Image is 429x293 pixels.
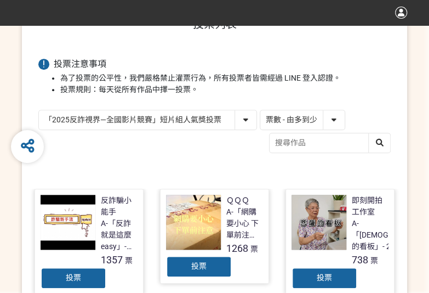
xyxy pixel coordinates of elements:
span: 1357 [101,254,123,266]
span: 投票注意事項 [54,59,106,69]
span: 1268 [226,243,248,254]
div: ＱＱＱ [226,195,249,206]
li: 投票規則：每天從所有作品中擇一投票。 [60,84,391,95]
a: ＱＱＱA-「網購要小心 下單前注意」- 2025新竹市反詐視界影片徵件1268票投票 [160,189,269,284]
div: 反詐騙小能手 [101,195,138,218]
div: A-「網購要小心 下單前注意」- 2025新竹市反詐視界影片徵件 [226,206,263,241]
span: 投票 [317,273,332,282]
span: 票 [250,245,258,253]
span: 投票 [66,273,81,282]
div: 即刻開拍工作室 [352,195,388,218]
span: 投票 [191,262,207,271]
input: 搜尋作品 [270,133,390,153]
span: 738 [352,254,368,266]
span: 票 [370,256,378,265]
li: 為了投票的公平性，我們嚴格禁止灌票行為，所有投票者皆需經過 LINE 登入認證。 [60,72,391,84]
div: A-「反詐就是這麼easy」- 2025新竹市反詐視界影片徵件 [101,218,138,252]
span: 票 [125,256,133,265]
